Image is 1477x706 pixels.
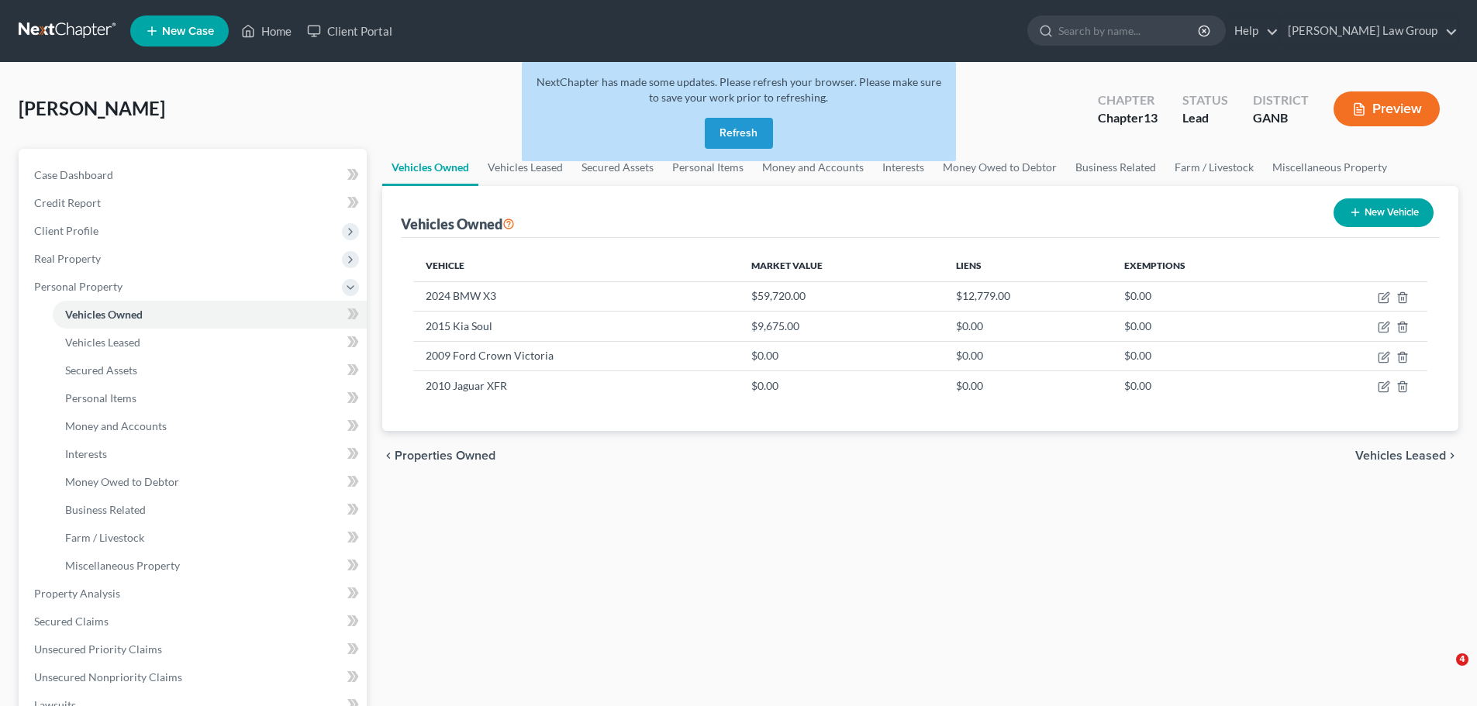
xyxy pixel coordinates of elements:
[413,312,739,341] td: 2015 Kia Soul
[1112,250,1295,281] th: Exemptions
[1182,91,1228,109] div: Status
[34,642,162,656] span: Unsecured Priority Claims
[739,312,944,341] td: $9,675.00
[739,281,944,311] td: $59,720.00
[413,370,739,400] td: 2010 Jaguar XFR
[1182,109,1228,127] div: Lead
[1227,17,1279,45] a: Help
[34,280,123,293] span: Personal Property
[382,449,495,462] button: chevron_left Properties Owned
[1112,281,1295,311] td: $0.00
[19,97,165,119] span: [PERSON_NAME]
[944,370,1112,400] td: $0.00
[1112,312,1295,341] td: $0.00
[162,26,214,37] span: New Case
[65,559,180,572] span: Miscellaneous Property
[22,161,367,189] a: Case Dashboard
[1144,110,1158,125] span: 13
[65,363,137,377] span: Secured Assets
[53,552,367,580] a: Miscellaneous Property
[34,587,120,600] span: Property Analysis
[944,341,1112,370] td: $0.00
[739,341,944,370] td: $0.00
[1112,341,1295,370] td: $0.00
[944,281,1112,311] td: $12,779.00
[65,391,136,405] span: Personal Items
[413,250,739,281] th: Vehicle
[478,149,572,186] a: Vehicles Leased
[53,329,367,356] a: Vehicles Leased
[1253,109,1309,127] div: GANB
[395,449,495,462] span: Properties Owned
[1334,198,1434,227] button: New Vehicle
[34,670,182,684] span: Unsecured Nonpriority Claims
[1112,370,1295,400] td: $0.00
[413,341,739,370] td: 2009 Ford Crown Victoria
[53,412,367,440] a: Money and Accounts
[1253,91,1309,109] div: District
[22,663,367,691] a: Unsecured Nonpriority Claims
[401,215,515,233] div: Vehicles Owned
[382,449,395,462] i: chevron_left
[1355,449,1458,462] button: Vehicles Leased chevron_right
[53,524,367,552] a: Farm / Livestock
[1098,91,1158,109] div: Chapter
[1066,149,1165,186] a: Business Related
[34,168,113,181] span: Case Dashboard
[65,531,144,544] span: Farm / Livestock
[413,281,739,311] td: 2024 BMW X3
[1058,16,1200,45] input: Search by name...
[65,419,167,432] span: Money and Accounts
[65,308,143,321] span: Vehicles Owned
[382,149,478,186] a: Vehicles Owned
[1098,109,1158,127] div: Chapter
[705,118,773,149] button: Refresh
[22,189,367,217] a: Credit Report
[1280,17,1458,45] a: [PERSON_NAME] Law Group
[944,312,1112,341] td: $0.00
[1446,449,1458,462] i: chevron_right
[53,440,367,468] a: Interests
[1355,449,1446,462] span: Vehicles Leased
[944,250,1112,281] th: Liens
[233,17,299,45] a: Home
[22,608,367,635] a: Secured Claims
[739,370,944,400] td: $0.00
[34,196,101,209] span: Credit Report
[53,384,367,412] a: Personal Items
[53,496,367,524] a: Business Related
[22,580,367,608] a: Property Analysis
[1456,653,1468,666] span: 4
[53,356,367,384] a: Secured Assets
[34,252,101,265] span: Real Property
[1334,91,1440,126] button: Preview
[739,250,944,281] th: Market Value
[34,224,98,237] span: Client Profile
[537,75,941,104] span: NextChapter has made some updates. Please refresh your browser. Please make sure to save your wor...
[1424,653,1461,691] iframe: Intercom live chat
[1263,149,1396,186] a: Miscellaneous Property
[22,635,367,663] a: Unsecured Priority Claims
[34,615,109,628] span: Secured Claims
[65,336,140,349] span: Vehicles Leased
[53,301,367,329] a: Vehicles Owned
[65,475,179,488] span: Money Owed to Debtor
[65,503,146,516] span: Business Related
[53,468,367,496] a: Money Owed to Debtor
[1165,149,1263,186] a: Farm / Livestock
[933,149,1066,186] a: Money Owed to Debtor
[65,447,107,460] span: Interests
[299,17,400,45] a: Client Portal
